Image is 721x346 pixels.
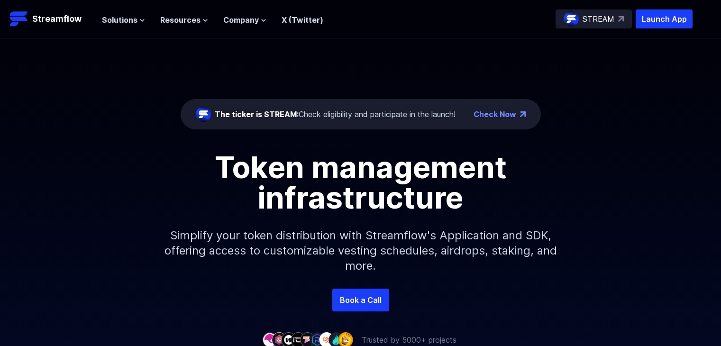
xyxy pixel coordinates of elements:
img: streamflow-logo-circle.png [564,11,579,27]
button: Solutions [102,14,145,26]
p: Simplify your token distribution with Streamflow's Application and SDK, offering access to custom... [157,213,565,289]
a: Book a Call [332,289,389,311]
a: STREAM [556,9,632,28]
img: streamflow-logo-circle.png [196,107,211,122]
button: Resources [160,14,208,26]
img: top-right-arrow.png [520,111,526,117]
button: Company [223,14,266,26]
div: Check eligibility and participate in the launch! [215,109,456,120]
p: Streamflow [32,12,82,26]
img: Streamflow Logo [9,9,28,28]
a: X (Twitter) [282,15,323,25]
p: STREAM [583,13,614,25]
p: Trusted by 5000+ projects [362,334,456,346]
span: Resources [160,14,201,26]
a: Check Now [474,109,516,120]
h1: Token management infrastructure [147,152,574,213]
span: The ticker is STREAM: [215,109,299,119]
button: Launch App [636,9,693,28]
span: Solutions [102,14,137,26]
img: top-right-arrow.svg [618,16,624,22]
span: Company [223,14,259,26]
a: Streamflow [9,9,92,28]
